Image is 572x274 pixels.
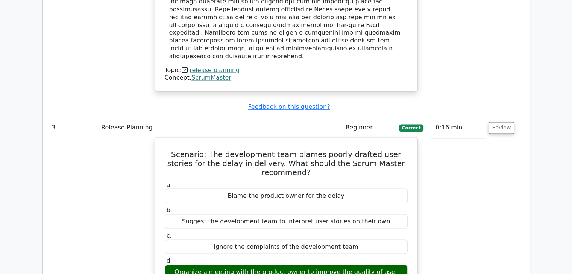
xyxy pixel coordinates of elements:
span: d. [167,257,172,264]
div: Topic: [165,66,408,74]
span: c. [167,232,172,239]
div: Blame the product owner for the delay [165,188,408,203]
td: 3 [49,117,99,139]
span: b. [167,206,172,213]
a: Feedback on this question? [248,103,330,110]
a: ScrumMaster [191,74,231,81]
td: Release Planning [98,117,342,139]
div: Suggest the development team to interpret user stories on their own [165,214,408,229]
span: Correct [399,124,423,132]
div: Concept: [165,74,408,82]
div: Ignore the complaints of the development team [165,239,408,254]
h5: Scenario: The development team blames poorly drafted user stories for the delay in delivery. What... [164,149,408,176]
td: 0:16 min. [432,117,486,139]
button: Review [489,122,514,134]
td: Beginner [343,117,396,139]
a: release planning [190,66,240,74]
span: a. [167,181,172,188]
